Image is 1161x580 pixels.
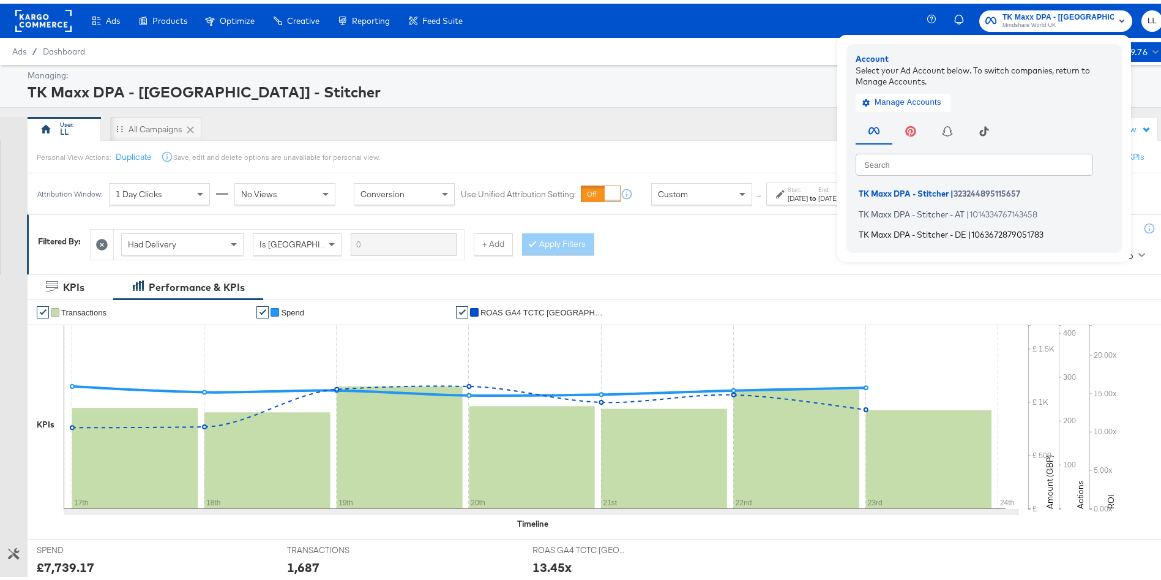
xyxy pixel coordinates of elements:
span: No Views [241,185,277,196]
span: SPEND [37,541,129,552]
button: TK Maxx DPA - [[GEOGRAPHIC_DATA]] - StitcherMindshare World UK [979,7,1132,28]
div: LL [60,122,69,134]
span: Reporting [352,12,390,22]
div: [DATE] [818,190,838,200]
div: Performance & KPIs [149,277,245,291]
div: Personal View Actions: [37,149,111,159]
span: Ads [106,12,120,22]
button: Duplicate [116,148,152,159]
span: | [968,226,971,236]
div: Account [856,50,1113,61]
span: ROAS GA4 TCTC [GEOGRAPHIC_DATA] [532,541,624,552]
span: | [950,185,954,195]
span: 1 Day Clicks [116,185,162,196]
span: ↑ [753,190,765,195]
span: / [26,43,43,53]
div: Save, edit and delete options are unavailable for personal view. [173,149,379,159]
span: Is [GEOGRAPHIC_DATA] [259,235,353,246]
span: 1063672879051783 [971,226,1043,236]
strong: to [808,190,818,199]
button: + Add [474,230,513,252]
div: Timeline [517,514,548,526]
span: | [966,205,969,215]
div: Select your Ad Account below. To switch companies, return to Manage Accounts. [856,61,1113,83]
span: 1014334767143458 [969,205,1037,215]
span: Feed Suite [422,12,463,22]
div: All Campaigns [129,120,182,132]
text: ROI [1105,491,1116,505]
span: 323244895115657 [954,185,1020,195]
span: TK Maxx DPA - Stitcher [859,185,949,195]
button: Manage Accounts [856,89,950,108]
span: Had Delivery [128,235,176,246]
input: Enter a search term [351,230,457,252]
span: ROAS GA4 TCTC [GEOGRAPHIC_DATA] [480,304,603,314]
label: Use Unified Attribution Setting: [461,185,576,197]
div: 1,687 [287,555,319,573]
div: £7,739.17 [37,555,94,573]
text: Amount (GBP) [1044,451,1055,505]
div: Managing: [28,66,1160,78]
a: ✔ [37,303,49,315]
span: Custom [658,185,688,196]
span: Spend [281,304,304,314]
div: Filtered By: [38,232,81,244]
span: Products [152,12,187,22]
span: LL [1146,10,1158,24]
a: Dashboard [43,43,85,53]
span: Conversion [360,185,405,196]
span: Ads [12,43,26,53]
span: TK Maxx DPA - Stitcher - AT [859,205,965,215]
label: Start: [788,182,808,190]
div: Attribution Window: [37,186,103,195]
a: ✔ [256,303,269,315]
span: TRANSACTIONS [287,541,379,552]
div: KPIs [37,415,54,427]
div: 13.45x [532,555,572,573]
span: TK Maxx DPA - Stitcher - DE [859,226,966,236]
div: [DATE] [788,190,808,200]
span: Optimize [220,12,255,22]
span: Mindshare World UK [1002,17,1114,27]
span: TK Maxx DPA - [[GEOGRAPHIC_DATA]] - Stitcher [1002,7,1114,20]
div: Drag to reorder tab [116,122,123,129]
span: Transactions [61,304,106,314]
div: KPIs [63,277,84,291]
span: Manage Accounts [865,92,941,106]
label: End: [818,182,838,190]
text: Actions [1075,476,1086,505]
div: TK Maxx DPA - [[GEOGRAPHIC_DATA]] - Stitcher [28,78,1160,99]
a: ✔ [456,303,468,315]
span: Creative [287,12,319,22]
